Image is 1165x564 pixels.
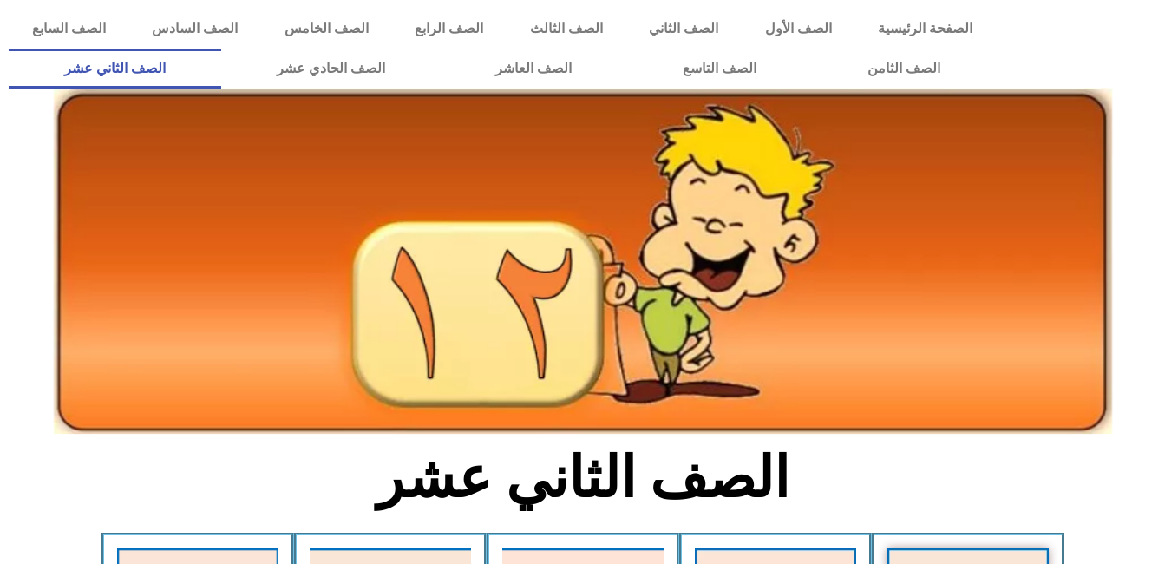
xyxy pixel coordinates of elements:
[391,9,506,49] a: الصف الرابع
[625,9,741,49] a: الصف الثاني
[440,49,627,89] a: الصف العاشر
[9,49,221,89] a: الصف الثاني عشر
[742,9,854,49] a: الصف الأول
[296,444,869,512] h2: الصف الثاني عشر
[9,9,128,49] a: الصف السابع
[507,9,625,49] a: الصف الثالث
[812,49,996,89] a: الصف الثامن
[221,49,441,89] a: الصف الحادي عشر
[627,49,812,89] a: الصف التاسع
[261,9,391,49] a: الصف الخامس
[129,9,261,49] a: الصف السادس
[854,9,995,49] a: الصفحة الرئيسية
